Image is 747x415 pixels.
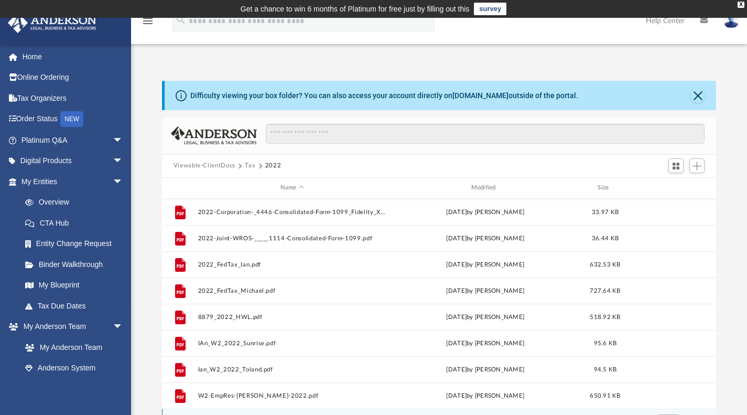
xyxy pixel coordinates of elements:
[593,340,616,346] span: 95.6 KB
[15,233,139,254] a: Entity Change Request
[391,207,580,217] div: [DATE] by [PERSON_NAME]
[592,235,619,241] span: 36.44 KB
[198,392,386,399] button: W2-EmpRes-[PERSON_NAME]-2022.pdf
[7,109,139,130] a: Order StatusNEW
[241,3,470,15] div: Get a chance to win 6 months of Platinum for free just by filling out this
[198,235,386,241] button: 2022-Joint-WROS-_____1114-Consolidated-Form-1099.pdf
[265,161,282,171] button: 2022
[266,124,705,144] input: Search files and folders
[15,358,134,379] a: Anderson System
[198,261,386,268] button: 2022_FedTax_Ian.pdf
[15,337,128,358] a: My Anderson Team
[584,183,626,193] div: Size
[391,391,580,400] div: [DATE] by [PERSON_NAME]
[7,46,139,67] a: Home
[391,286,580,295] div: [DATE] by [PERSON_NAME]
[689,158,705,173] button: Add
[391,312,580,322] div: [DATE] by [PERSON_NAME]
[190,90,578,101] div: Difficulty viewing your box folder? You can also access your account directly on outside of the p...
[245,161,255,171] button: Tax
[175,14,187,26] i: search
[668,158,684,173] button: Switch to Grid View
[7,171,139,192] a: My Entitiesarrow_drop_down
[723,13,739,28] img: User Pic
[198,287,386,294] button: 2022_FedTax_Michael.pdf
[391,338,580,348] div: [DATE] by [PERSON_NAME]
[7,130,139,151] a: Platinum Q&Aarrow_drop_down
[198,313,386,320] button: 8879_2022_HWL.pdf
[15,275,134,296] a: My Blueprint
[7,151,139,172] a: Digital Productsarrow_drop_down
[590,288,620,293] span: 727.64 KB
[113,151,134,172] span: arrow_drop_down
[590,261,620,267] span: 632.53 KB
[593,366,616,372] span: 94.5 KB
[15,212,139,233] a: CTA Hub
[474,3,506,15] a: survey
[391,365,580,374] div: [DATE] by [PERSON_NAME]
[7,88,139,109] a: Tax Organizers
[590,392,620,398] span: 650.91 KB
[15,254,139,275] a: Binder Walkthrough
[592,209,619,215] span: 33.97 KB
[113,316,134,338] span: arrow_drop_down
[198,339,386,346] button: IAn_W2_2022_Sunrise.pdf
[15,378,134,399] a: Client Referrals
[391,183,579,193] div: Modified
[142,20,154,27] a: menu
[391,260,580,269] div: [DATE] by [PERSON_NAME]
[174,161,235,171] button: Viewable-ClientDocs
[197,183,386,193] div: Name
[7,67,139,88] a: Online Ordering
[738,2,744,8] div: close
[391,233,580,243] div: [DATE] by [PERSON_NAME]
[5,13,100,33] img: Anderson Advisors Platinum Portal
[590,314,620,320] span: 518.92 KB
[198,208,386,215] button: 2022-Corporation-_4446-Consolidated-Form-1099_Fidelity_XDI.pdf
[113,130,134,151] span: arrow_drop_down
[142,15,154,27] i: menu
[60,111,83,127] div: NEW
[167,183,193,193] div: id
[15,295,139,316] a: Tax Due Dates
[452,91,508,100] a: [DOMAIN_NAME]
[15,192,139,213] a: Overview
[113,171,134,193] span: arrow_drop_down
[631,183,704,193] div: id
[7,316,134,337] a: My Anderson Teamarrow_drop_down
[198,366,386,373] button: Ian_W2_2022_Toland.pdf
[690,88,705,103] button: Close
